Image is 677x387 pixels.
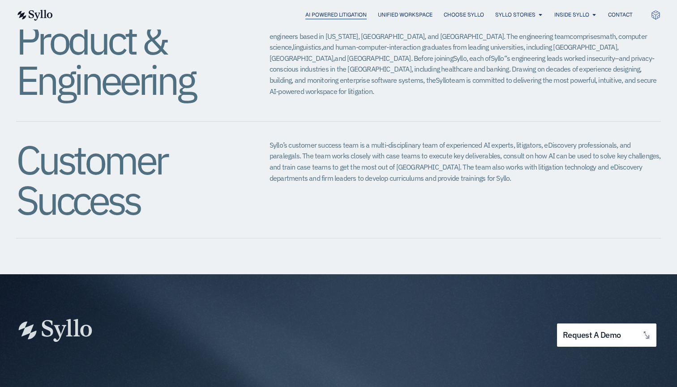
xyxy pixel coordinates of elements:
[16,140,234,220] h2: Customer Success
[71,11,633,19] div: Menu Toggle
[491,54,504,63] span: Syllo
[506,54,507,63] span: ‘
[615,54,618,63] span: –
[305,11,367,19] a: AI Powered Litigation
[16,10,53,21] img: syllo
[467,54,491,63] span: , each of
[378,11,433,19] a: Unified Workspace
[592,54,615,63] span: security
[557,323,656,347] a: request a demo
[507,54,592,63] span: s engineering leads worked in
[270,140,661,184] p: Syllo’s customer success team is a multi-disciplinary team of experienced AI experts, litigators,...
[71,11,633,19] nav: Menu
[608,11,633,19] a: Contact
[270,43,618,63] span: and human-computer-interaction graduates from leading universities, including [GEOGRAPHIC_DATA], ...
[495,11,536,19] a: Syllo Stories
[504,54,506,63] span: ‘
[293,43,322,51] span: linguistics,
[444,11,484,19] a: Choose Syllo
[16,20,234,100] h2: Product & Engineering
[334,54,453,63] span: and [GEOGRAPHIC_DATA]. Before joining
[554,11,589,19] a: Inside Syllo
[436,76,449,85] span: Syllo
[270,76,657,96] span: team is committed to delivering the most powerful, intuitive, and secure AI-powered workspace for...
[570,32,600,41] span: comprises
[270,21,631,41] span: designers, and engineers based in [US_STATE], [GEOGRAPHIC_DATA], and [GEOGRAPHIC_DATA]. The engin...
[563,331,621,340] span: request a demo
[453,54,467,63] span: Syllo
[270,32,647,52] span: math, computer science,
[270,54,654,85] span: and privacy-conscious industries in the [GEOGRAPHIC_DATA], including healthcare and banking. Draw...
